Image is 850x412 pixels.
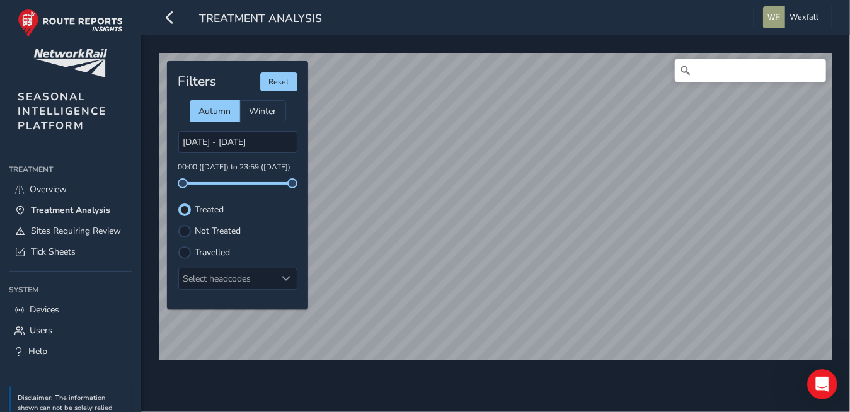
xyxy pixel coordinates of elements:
img: rr logo [18,9,123,37]
div: Treatment [9,160,132,179]
div: Autumn [190,100,240,122]
img: diamond-layout [763,6,785,28]
a: Sites Requiring Review [9,220,132,241]
div: Select headcodes [179,268,276,289]
button: Wexfall [763,6,823,28]
a: Tick Sheets [9,241,132,262]
button: Send us a message [58,235,194,260]
h4: Filters [178,74,217,89]
span: Help [28,345,47,357]
canvas: Map [159,53,832,360]
p: 00:00 ([DATE]) to 23:59 ([DATE]) [178,162,297,173]
span: Treatment Analysis [199,11,322,28]
span: Users [30,324,52,336]
span: Autumn [199,105,231,117]
div: Winter [240,100,286,122]
span: SEASONAL INTELLIGENCE PLATFORM [18,89,106,133]
a: Help [9,341,132,362]
a: Users [9,320,132,341]
a: Treatment Analysis [9,200,132,220]
input: Search [675,59,826,82]
span: Sites Requiring Review [31,225,121,237]
label: Not Treated [195,227,241,236]
span: Help [179,328,199,336]
button: Help [126,296,252,346]
iframe: Intercom live chat [807,369,837,399]
span: Wexfall [790,6,818,28]
div: Close [221,5,244,28]
a: Overview [9,179,132,200]
div: • [DATE] [110,57,145,70]
div: Route-Reports [45,57,107,70]
span: Messages [38,328,87,336]
span: Overview [30,183,67,195]
span: Hey Wexfall 👋 Welcome to the Route Reports Insights Platform. Take a look around! If you have any... [45,45,803,55]
button: Reset [260,72,297,91]
label: Travelled [195,248,231,257]
img: customer logo [33,49,107,77]
span: Treatment Analysis [31,204,110,216]
span: Winter [250,105,277,117]
span: Tick Sheets [31,246,76,258]
div: Profile image for Route-Reports [14,44,40,69]
label: Treated [195,205,224,214]
span: Devices [30,304,59,316]
h1: Messages [93,6,161,27]
a: Devices [9,299,132,320]
div: System [9,280,132,299]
